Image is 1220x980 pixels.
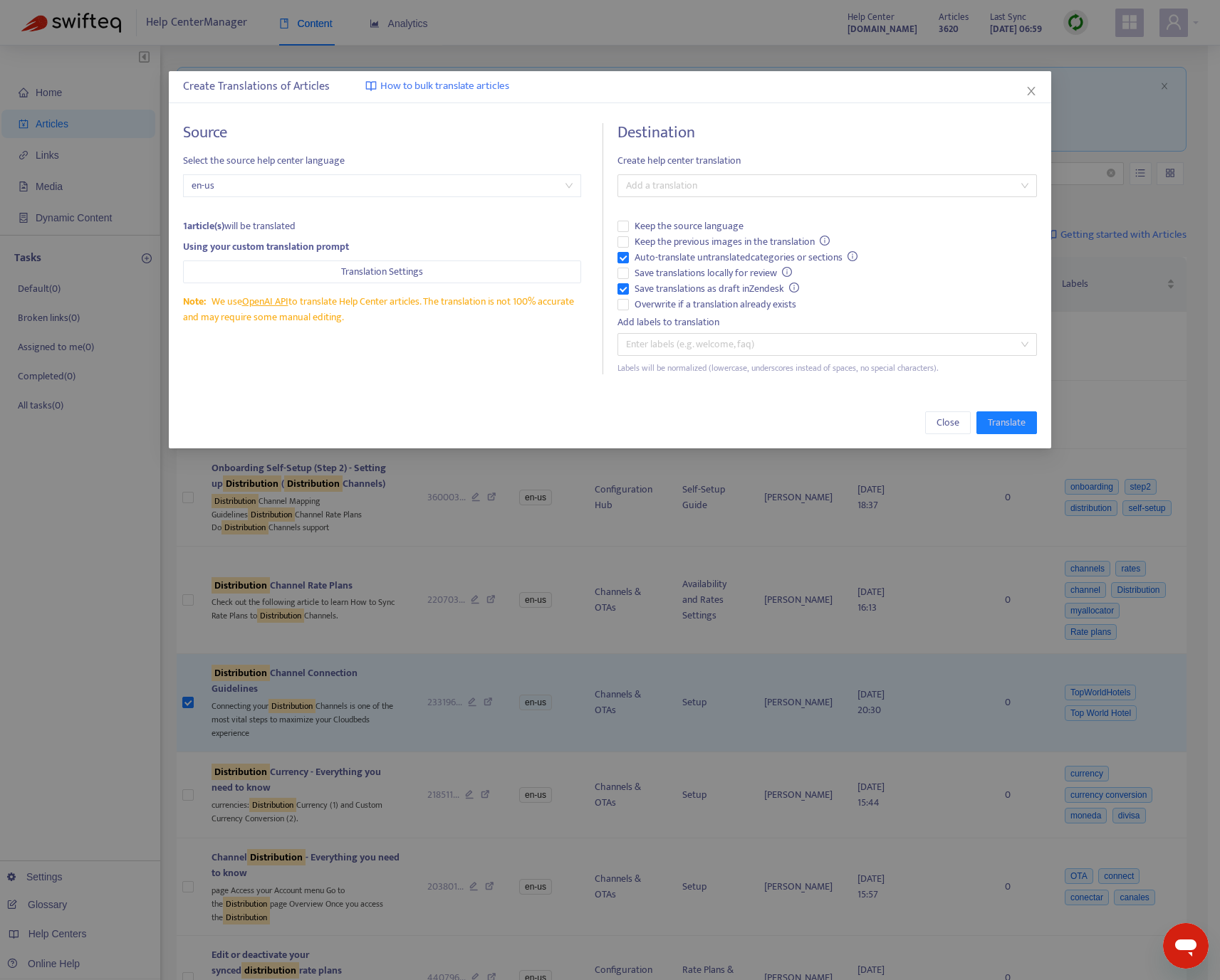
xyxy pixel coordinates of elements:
div: Add labels to translation [617,315,1037,330]
span: info-circle [820,236,830,246]
div: Using your custom translation prompt [183,239,581,255]
h4: Source [183,123,581,142]
button: Close [925,411,971,434]
a: OpenAI API [241,293,288,310]
span: info-circle [789,283,799,293]
span: info-circle [782,267,792,277]
button: Close [1023,83,1039,99]
span: How to bulk translate articles [380,78,509,95]
span: Note: [183,293,206,310]
span: Auto-translate untranslated categories or sections [629,250,864,265]
span: Translation Settings [341,264,423,280]
span: en-us [192,175,573,196]
span: Close [937,415,959,431]
iframe: Button to launch messaging window [1163,923,1209,969]
div: Create Translations of Articles [183,78,1037,95]
span: Save translations locally for review [629,265,798,281]
span: Create help center translation [617,153,1037,169]
button: Translation Settings [183,260,581,283]
img: image-link [365,80,377,92]
span: Keep the source language [629,218,749,234]
a: How to bulk translate articles [365,78,509,95]
span: Save translations as draft in Zendesk [629,281,805,297]
button: Translate [976,411,1037,434]
h4: Destination [617,123,1037,142]
div: Labels will be normalized (lowercase, underscores instead of spaces, no special characters). [617,362,1037,375]
span: info-circle [848,251,857,261]
strong: 1 article(s) [183,218,224,234]
span: close [1026,85,1037,97]
div: We use to translate Help Center articles. The translation is not 100% accurate and may require so... [183,294,581,325]
span: Keep the previous images in the translation [629,234,836,250]
span: Select the source help center language [183,153,581,169]
span: Overwrite if a translation already exists [629,297,802,312]
div: will be translated [183,218,581,234]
